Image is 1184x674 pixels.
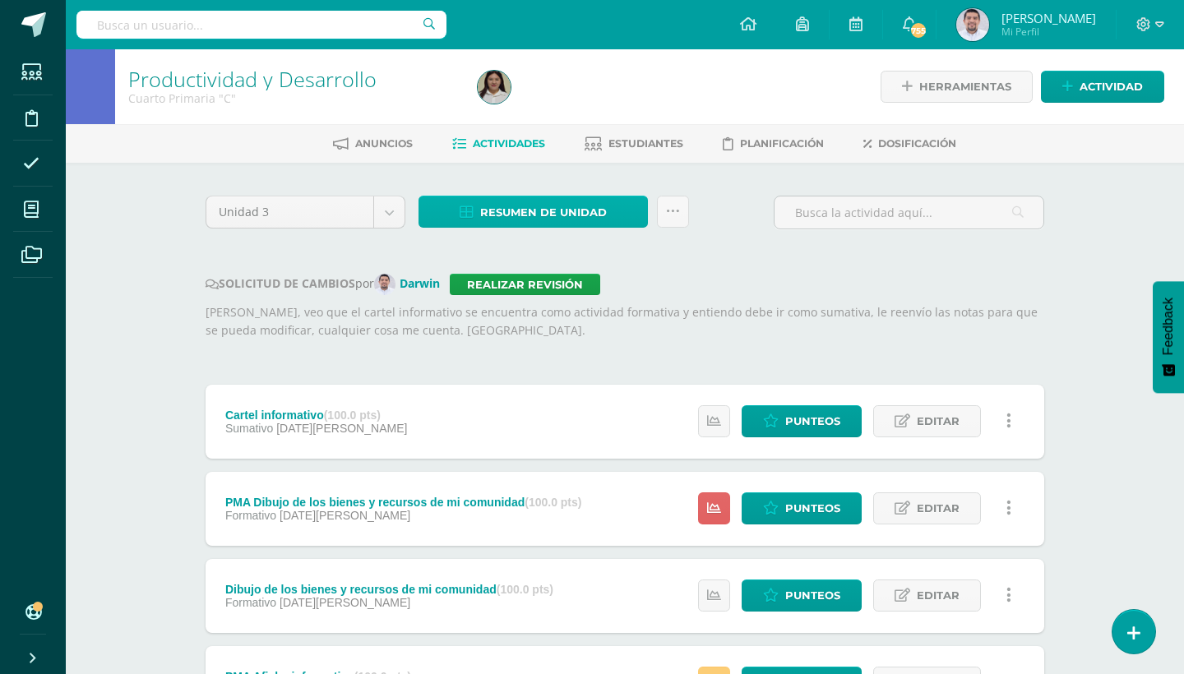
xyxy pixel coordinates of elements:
[280,596,410,609] span: [DATE][PERSON_NAME]
[225,596,276,609] span: Formativo
[1001,25,1096,39] span: Mi Perfil
[742,492,862,524] a: Punteos
[742,405,862,437] a: Punteos
[785,580,840,611] span: Punteos
[206,196,405,228] a: Unidad 3
[881,71,1033,103] a: Herramientas
[1153,281,1184,393] button: Feedback - Mostrar encuesta
[785,493,840,524] span: Punteos
[219,196,361,228] span: Unidad 3
[225,583,553,596] div: Dibujo de los bienes y recursos de mi comunidad
[450,274,600,295] a: Realizar revisión
[478,71,511,104] img: 795643ad398215365c5f6a793c49440f.png
[1161,298,1176,355] span: Feedback
[128,67,458,90] h1: Productividad y Desarrollo
[324,409,381,422] strong: (100.0 pts)
[452,131,545,157] a: Actividades
[956,8,989,41] img: 128a2339fae2614ebf483c496f84f6fa.png
[723,131,824,157] a: Planificación
[480,197,607,228] span: Resumen de unidad
[206,275,355,291] strong: SOLICITUD DE CAMBIOS
[863,131,956,157] a: Dosificación
[775,196,1043,229] input: Busca la actividad aquí...
[608,137,683,150] span: Estudiantes
[917,493,960,524] span: Editar
[742,579,862,612] a: Punteos
[128,90,458,106] div: Cuarto Primaria 'C'
[333,131,413,157] a: Anuncios
[374,275,450,291] a: Darwin
[785,406,840,436] span: Punteos
[225,496,582,509] div: PMA Dibujo de los bienes y recursos de mi comunidad
[374,274,395,295] img: 56f47d8b02ca12dee99767c272ccb59c.png
[1001,10,1096,26] span: [PERSON_NAME]
[919,72,1011,102] span: Herramientas
[206,274,1044,295] div: por
[585,131,683,157] a: Estudiantes
[917,580,960,611] span: Editar
[206,303,1044,340] p: [PERSON_NAME], veo que el cartel informativo se encuentra como actividad formativa y entiendo deb...
[1080,72,1143,102] span: Actividad
[878,137,956,150] span: Dosificación
[419,196,648,228] a: Resumen de unidad
[225,509,276,522] span: Formativo
[400,275,440,291] strong: Darwin
[280,509,410,522] span: [DATE][PERSON_NAME]
[355,137,413,150] span: Anuncios
[740,137,824,150] span: Planificación
[76,11,446,39] input: Busca un usuario...
[525,496,581,509] strong: (100.0 pts)
[473,137,545,150] span: Actividades
[225,409,407,422] div: Cartel informativo
[225,422,273,435] span: Sumativo
[909,21,927,39] span: 755
[917,406,960,436] span: Editar
[276,422,407,435] span: [DATE][PERSON_NAME]
[1041,71,1164,103] a: Actividad
[128,65,377,93] a: Productividad y Desarrollo
[497,583,553,596] strong: (100.0 pts)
